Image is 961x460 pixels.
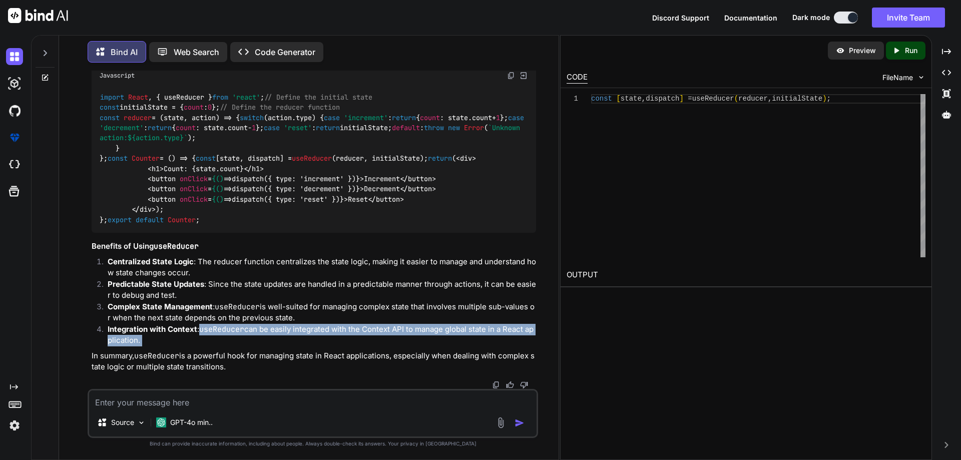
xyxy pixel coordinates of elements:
span: onClick [180,185,208,194]
span: type [296,113,312,122]
span: return [316,123,340,132]
p: : Since the state updates are handled in a predictable manner through actions, it can be easier t... [108,279,536,301]
span: Error [464,123,484,132]
span: button [152,185,176,194]
button: Documentation [724,13,777,23]
img: githubDark [6,102,23,119]
span: button [152,195,176,204]
span: Counter [132,154,160,163]
span: ) [822,95,826,103]
span: = [688,95,692,103]
img: attachment [495,417,507,428]
span: `Unknown action: ` [100,123,524,142]
span: 'decrement' [100,123,144,132]
span: ${action.type} [128,134,184,143]
img: darkAi-studio [6,75,23,92]
img: premium [6,129,23,146]
img: darkChat [6,48,23,65]
span: count [420,113,440,122]
span: default [136,215,164,224]
code: useReducer [134,351,179,361]
span: // Define the reducer function [220,103,340,112]
span: </ > [132,205,156,214]
p: : The reducer function centralizes the state logic, making it easier to manage and understand how... [108,256,536,279]
code: useReducer [199,324,244,334]
span: count [472,113,492,122]
img: GPT-4o mini [156,417,166,427]
p: Source [111,417,134,427]
img: preview [836,46,845,55]
strong: Centralized State Logic [108,257,194,266]
span: 'reset' [284,123,312,132]
span: const [100,113,120,122]
span: count [184,103,204,112]
img: settings [6,417,23,434]
img: icon [515,418,525,428]
span: from [212,93,228,102]
div: CODE [567,72,588,84]
span: < > [456,154,476,163]
img: Bind AI [8,8,68,23]
span: const [196,154,216,163]
span: ( [734,95,738,103]
span: 'increment' [344,113,388,122]
span: onClick [180,195,208,204]
span: const [100,103,120,112]
p: Web Search [174,46,219,58]
span: div [460,154,472,163]
span: return [428,154,452,163]
span: {() [212,185,224,194]
span: {() [212,195,224,204]
span: const [591,95,612,103]
span: 'react' [232,93,260,102]
span: switch [240,113,264,122]
button: Invite Team [872,8,945,28]
span: < = => [148,195,232,204]
strong: Integration with Context [108,324,197,334]
p: Code Generator [255,46,315,58]
span: , [641,95,645,103]
p: : can be easily integrated with the Context API to manage global state in a React application. [108,324,536,346]
code: useReducer [154,241,199,251]
p: Run [905,46,917,56]
span: Javascript [100,72,135,80]
span: useReducer [292,154,332,163]
span: case [324,113,340,122]
p: Bind can provide inaccurate information, including about people. Always double-check its answers.... [88,440,538,447]
span: // Define the initial state [264,93,372,102]
span: onClick [180,174,208,183]
span: dispatch [646,95,679,103]
h2: OUTPUT [561,263,931,287]
img: copy [507,72,515,80]
span: Documentation [724,14,777,22]
span: Dark mode [792,13,830,23]
span: [ [616,95,620,103]
span: 0 [208,103,212,112]
span: state [620,95,641,103]
span: const [108,154,128,163]
span: throw [424,123,444,132]
span: < > [148,164,164,173]
img: cloudideIcon [6,156,23,173]
span: export [108,215,132,224]
img: copy [492,381,500,389]
p: GPT-4o min.. [170,417,213,427]
span: {() [212,174,224,183]
span: < = => [148,174,232,183]
span: 1 [496,113,500,122]
span: div [140,205,152,214]
span: Discord Support [652,14,709,22]
span: state, action [164,113,216,122]
h3: Benefits of Using [92,241,536,252]
span: </ > [400,185,436,194]
span: case [508,113,524,122]
span: import [100,93,124,102]
span: FileName [882,73,913,83]
span: default [392,123,420,132]
p: Bind AI [111,46,138,58]
span: </ > [400,174,436,183]
span: < = => [148,185,232,194]
span: return [148,123,172,132]
div: 1 [567,94,578,104]
span: 1 [252,123,256,132]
